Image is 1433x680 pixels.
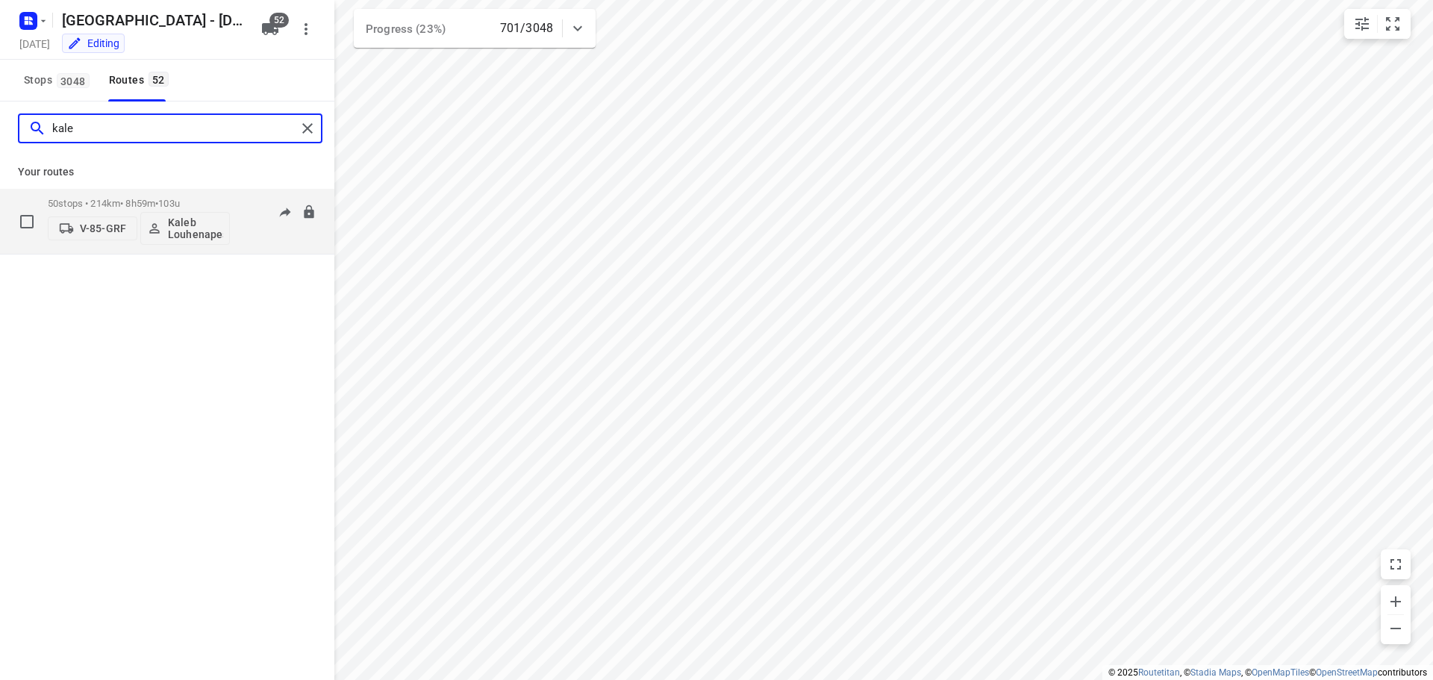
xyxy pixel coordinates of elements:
[140,212,230,245] button: Kaleb Louhenapessy
[1108,667,1427,678] li: © 2025 , © , © © contributors
[149,72,169,87] span: 52
[13,35,56,52] h5: Project date
[354,9,596,48] div: Progress (23%)701/3048
[80,222,126,234] p: V-85-GRF
[1190,667,1241,678] a: Stadia Maps
[1138,667,1180,678] a: Routetitan
[1378,9,1408,39] button: Fit zoom
[48,198,230,209] p: 50 stops • 214km • 8h59m
[270,198,300,228] button: Send to driver
[18,164,316,180] p: Your routes
[56,8,249,32] h5: Rename
[255,14,285,44] button: 52
[24,71,94,90] span: Stops
[12,207,42,237] span: Select
[366,22,446,36] span: Progress (23%)
[67,36,119,51] div: You are currently in edit mode.
[269,13,289,28] span: 52
[1347,9,1377,39] button: Map settings
[109,71,173,90] div: Routes
[57,73,90,88] span: 3048
[155,198,158,209] span: •
[302,205,316,222] button: Lock route
[1316,667,1378,678] a: OpenStreetMap
[1252,667,1309,678] a: OpenMapTiles
[1344,9,1411,39] div: small contained button group
[500,19,553,37] p: 701/3048
[48,216,137,240] button: V-85-GRF
[158,198,180,209] span: 103u
[168,216,223,240] p: Kaleb Louhenapessy
[52,117,296,140] input: Search routes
